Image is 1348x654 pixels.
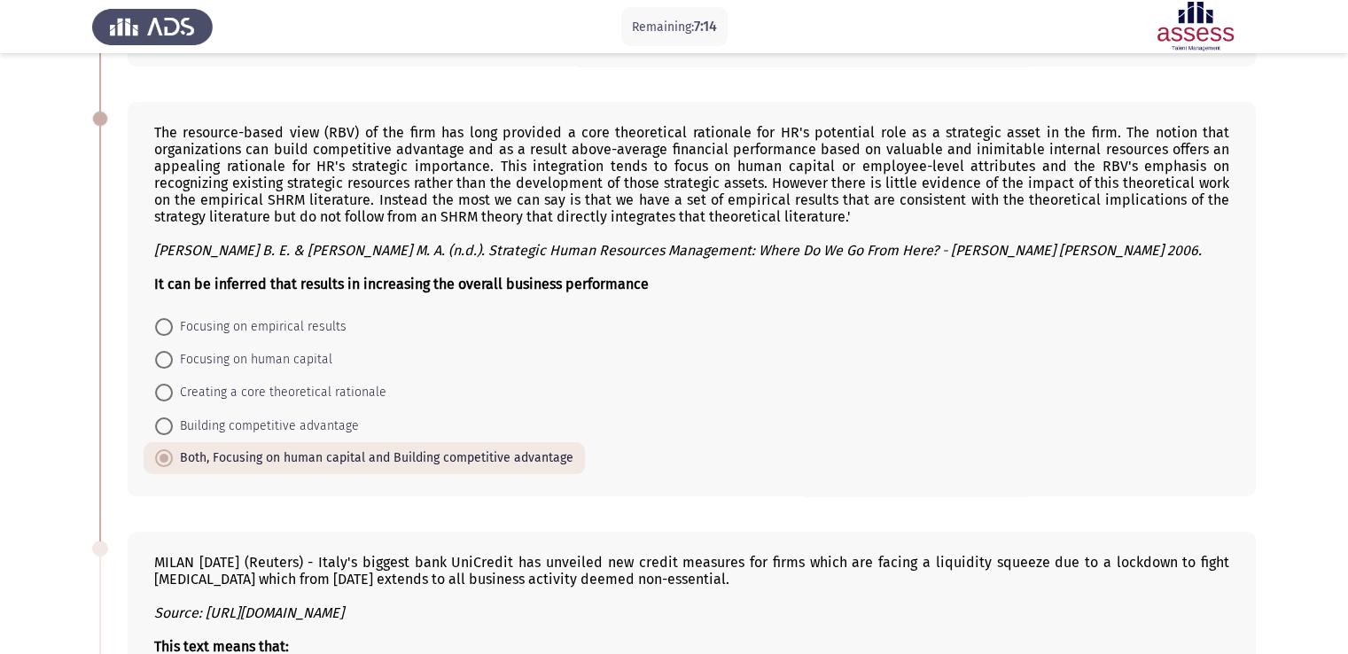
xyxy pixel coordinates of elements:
p: Remaining: [632,16,717,38]
i: [PERSON_NAME] B. E. & [PERSON_NAME] M. A. (n.d.). Strategic Human Resources Management: Where Do ... [154,242,1202,259]
span: Both, Focusing on human capital and Building competitive advantage [173,448,573,469]
span: Focusing on empirical results [173,316,347,338]
span: Focusing on human capital [173,349,332,370]
img: Assessment logo of ASSESS English Language Assessment (3 Module) (Ba - IB) [1135,2,1256,51]
img: Assess Talent Management logo [92,2,213,51]
div: The resource-based view (RBV) of the firm has long provided a core theoretical rationale for HR's... [154,124,1229,292]
span: Building competitive advantage [173,416,359,437]
span: Creating a core theoretical rationale [173,382,386,403]
i: Source: [URL][DOMAIN_NAME] [154,604,344,621]
span: 7:14 [694,18,717,35]
b: It can be inferred that results in increasing the overall business performance [154,276,649,292]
